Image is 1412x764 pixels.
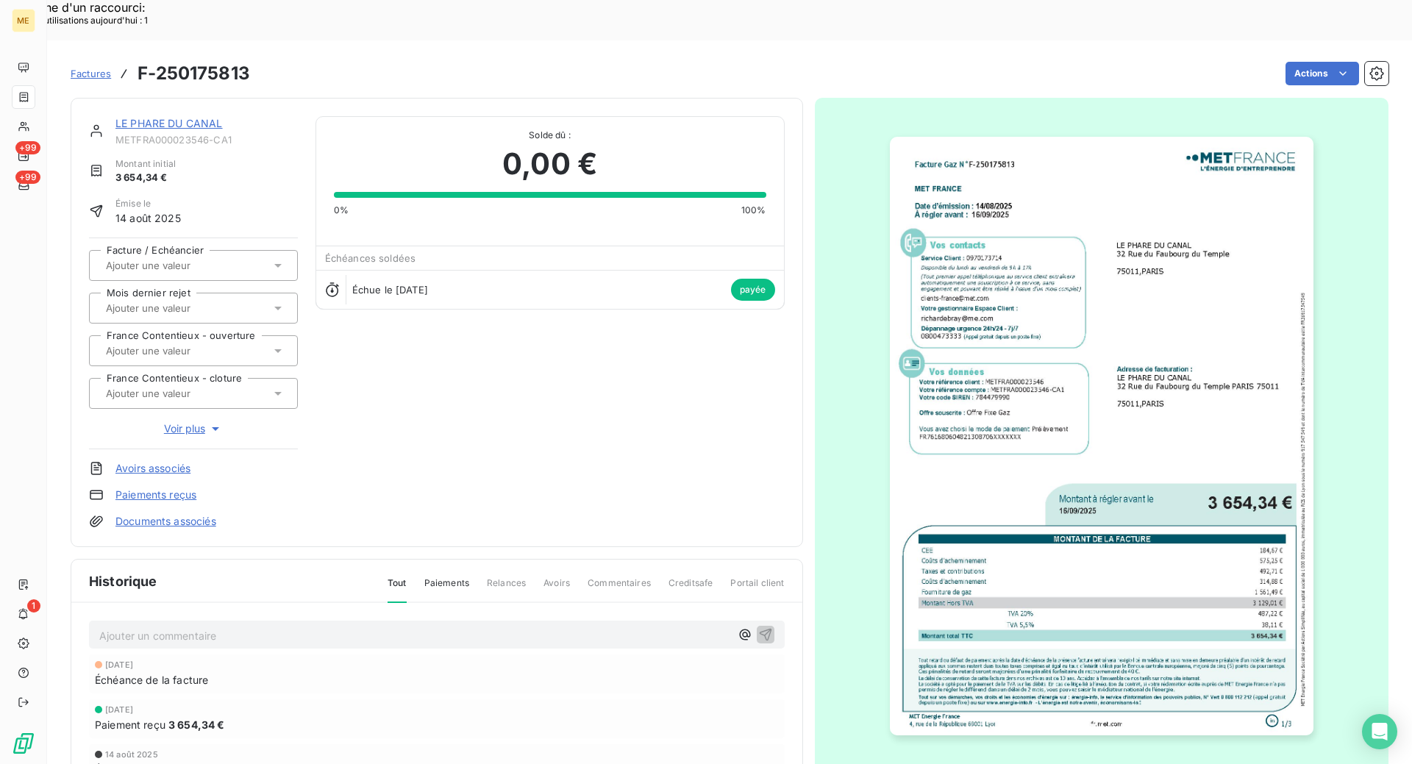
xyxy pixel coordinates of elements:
span: [DATE] [105,705,133,714]
div: Open Intercom Messenger [1362,714,1397,749]
a: LE PHARE DU CANAL [115,117,223,129]
input: Ajouter une valeur [104,387,252,400]
span: Portail client [730,576,784,601]
span: Voir plus [164,421,223,436]
span: 3 654,34 € [115,171,176,185]
span: payée [731,279,775,301]
img: Logo LeanPay [12,732,35,755]
input: Ajouter une valeur [104,344,252,357]
span: 1 [27,599,40,613]
img: invoice_thumbnail [890,137,1313,735]
span: Solde dû : [334,129,766,142]
span: 100% [741,204,766,217]
span: Factures [71,68,111,79]
span: Relances [487,576,526,601]
input: Ajouter une valeur [104,259,252,272]
span: Tout [388,576,407,603]
span: 0% [334,204,349,217]
span: 0,00 € [502,142,597,186]
a: Documents associés [115,514,216,529]
a: Avoirs associés [115,461,190,476]
span: Échue le [DATE] [352,284,428,296]
span: Historique [89,571,157,591]
span: Paiement reçu [95,717,165,732]
a: Factures [71,66,111,81]
span: Creditsafe [668,576,713,601]
span: Montant initial [115,157,176,171]
button: Actions [1286,62,1359,85]
span: Échéances soldées [325,252,416,264]
span: 3 654,34 € [168,717,225,732]
a: Paiements reçus [115,488,196,502]
span: Commentaires [588,576,651,601]
span: +99 [15,171,40,184]
input: Ajouter une valeur [104,301,252,315]
span: [DATE] [105,660,133,669]
span: Paiements [424,576,469,601]
span: Émise le [115,197,181,210]
h3: F-250175813 [138,60,250,87]
span: +99 [15,141,40,154]
span: METFRA000023546-CA1 [115,134,298,146]
span: Avoirs [543,576,570,601]
span: Échéance de la facture [95,672,208,688]
button: Voir plus [89,421,298,437]
span: 14 août 2025 [105,750,158,759]
span: 14 août 2025 [115,210,181,226]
